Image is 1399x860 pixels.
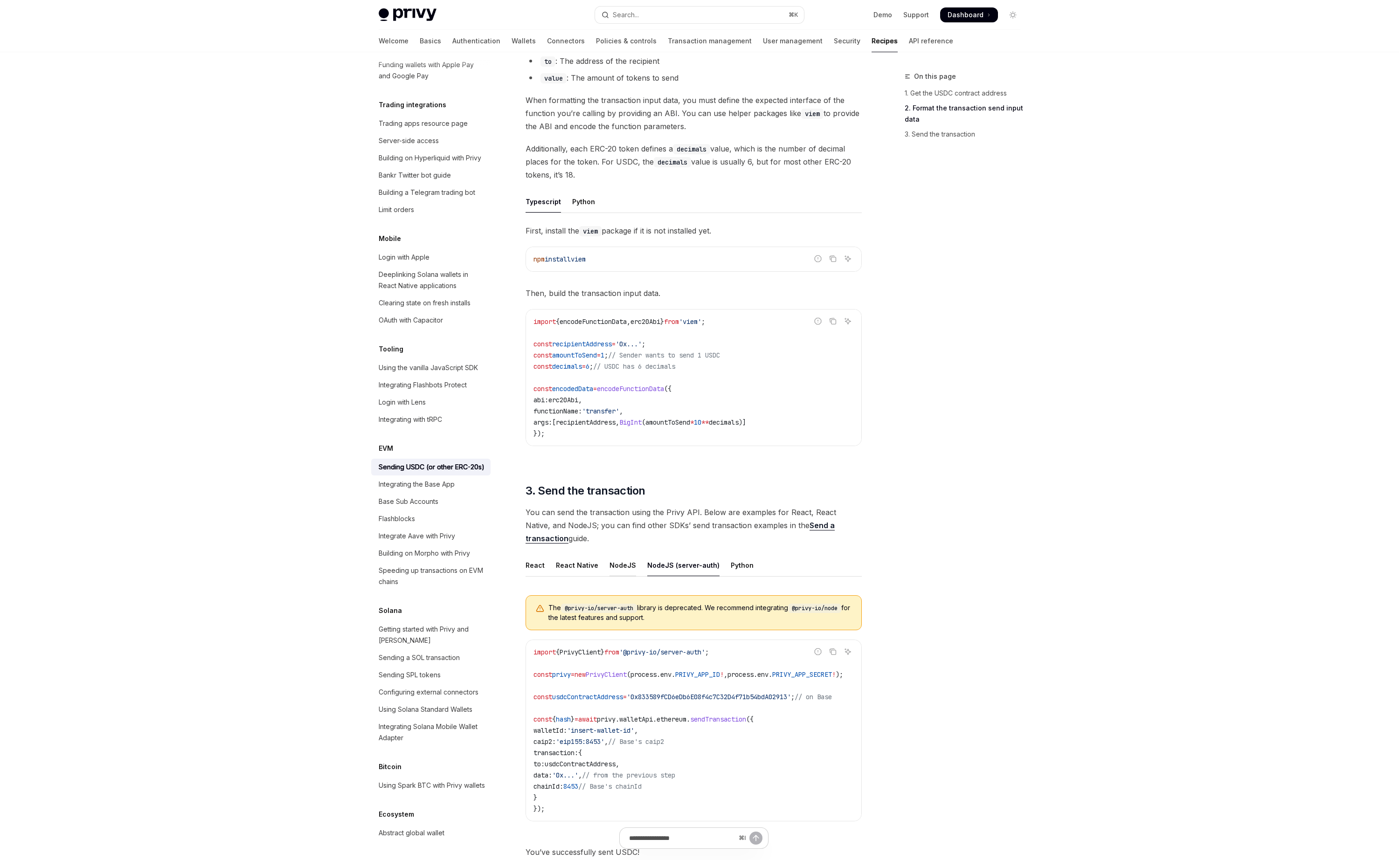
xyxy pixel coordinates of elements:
[579,226,602,236] code: viem
[578,715,597,723] span: await
[608,351,720,359] span: // Sender wants to send 1 USDC
[379,513,415,524] div: Flashblocks
[827,253,839,265] button: Copy the contents from the code block
[379,99,446,110] h5: Trading integrations
[720,670,724,679] span: !
[533,805,545,813] span: });
[371,667,491,683] a: Sending SPL tokens
[812,315,824,327] button: Report incorrect code
[526,287,862,300] span: Then, build the transaction input data.
[379,315,443,326] div: OAuth with Capacitor
[371,684,491,701] a: Configuring external connectors
[371,394,491,411] a: Login with Lens
[552,771,578,779] span: '0x...'
[561,604,637,613] code: @privy-io/server-auth
[533,407,582,415] span: functionName:
[578,396,582,404] span: ,
[563,782,578,791] span: 8453
[664,317,679,326] span: from
[642,340,645,348] span: ;
[533,429,545,438] span: });
[379,704,472,715] div: Using Solana Standard Wallets
[772,670,832,679] span: PRIVY_APP_SECRET
[379,362,478,373] div: Using the vanilla JavaScript SDK
[526,55,862,68] li: : The address of the recipient
[623,693,627,701] span: =
[371,718,491,746] a: Integrating Solana Mobile Wallet Adapter
[371,649,491,666] a: Sending a SOL transaction
[586,670,627,679] span: PrivyClient
[371,184,491,201] a: Building a Telegram trading bot
[545,760,616,768] span: usdcContractAddress
[540,73,567,83] code: value
[533,771,552,779] span: data:
[379,8,436,21] img: light logo
[575,715,578,723] span: =
[526,506,862,545] span: You can send the transaction using the Privy API. Below are examples for React, React Native, and...
[379,548,470,559] div: Building on Morpho with Privy
[582,407,619,415] span: 'transfer'
[842,646,854,658] button: Ask AI
[616,340,642,348] span: '0x...'
[609,554,636,576] div: NodeJS
[379,30,409,52] a: Welcome
[526,94,862,133] span: When formatting the transaction input data, you must define the expected interface of the functio...
[629,828,735,848] input: Ask a question...
[552,362,582,371] span: decimals
[664,385,672,393] span: ({
[533,317,556,326] span: import
[608,737,664,746] span: // Base's caip2
[873,10,892,20] a: Demo
[571,715,575,723] span: }
[379,59,485,82] div: Funding wallets with Apple Pay and Google Pay
[619,407,623,415] span: ,
[512,30,536,52] a: Wallets
[612,340,616,348] span: =
[371,493,491,510] a: Base Sub Accounts
[379,827,444,839] div: Abstract global wallet
[371,510,491,527] a: Flashblocks
[371,295,491,311] a: Clearing state on fresh installs
[371,545,491,562] a: Building on Morpho with Privy
[627,317,630,326] span: ,
[948,10,983,20] span: Dashboard
[533,693,552,701] span: const
[789,11,798,19] span: ⌘ K
[556,317,560,326] span: {
[754,670,757,679] span: .
[601,648,604,656] span: }
[371,201,491,218] a: Limit orders
[379,669,441,681] div: Sending SPL tokens
[533,396,548,404] span: abi:
[909,30,953,52] a: API reference
[769,670,772,679] span: .
[705,648,709,656] span: ;
[905,101,1028,127] a: 2. Format the transaction send input data
[701,317,705,326] span: ;
[371,266,491,294] a: Deeplinking Solana wallets in React Native applications
[379,624,485,646] div: Getting started with Privy and [PERSON_NAME]
[533,351,552,359] span: const
[619,648,705,656] span: '@privy-io/server-auth'
[533,255,545,263] span: npm
[526,191,561,213] div: Typescript
[872,30,898,52] a: Recipes
[379,565,485,587] div: Speeding up transactions on EVM chains
[597,715,616,723] span: privy
[905,127,1028,142] a: 3. Send the transaction
[371,167,491,184] a: Bankr Twitter bot guide
[673,144,710,154] code: decimals
[596,30,657,52] a: Policies & controls
[371,528,491,544] a: Integrate Aave with Privy
[379,479,455,490] div: Integrating the Base App
[379,461,485,473] div: Sending USDC (or other ERC-20s)
[526,71,862,84] li: : The amount of tokens to send
[672,670,675,679] span: .
[379,344,403,355] h5: Tooling
[1005,7,1020,22] button: Toggle dark mode
[842,315,854,327] button: Ask AI
[556,648,560,656] span: {
[686,715,690,723] span: .
[654,157,691,167] code: decimals
[379,233,401,244] h5: Mobile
